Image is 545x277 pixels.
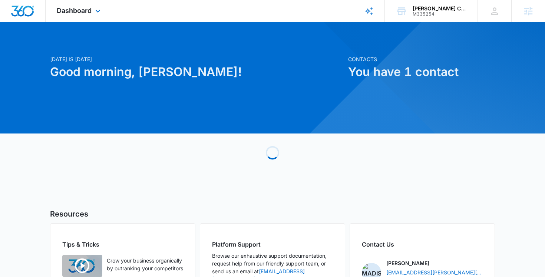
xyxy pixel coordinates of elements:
[57,7,92,14] span: Dashboard
[62,255,102,277] img: Quick Overview Video
[348,55,495,63] p: Contacts
[50,63,344,81] h1: Good morning, [PERSON_NAME]!
[50,55,344,63] p: [DATE] is [DATE]
[386,268,483,276] a: [EMAIL_ADDRESS][PERSON_NAME][DOMAIN_NAME]
[348,63,495,81] h1: You have 1 contact
[362,240,483,249] h2: Contact Us
[413,6,467,11] div: account name
[107,257,183,272] p: Grow your business organically by outranking your competitors
[62,240,183,249] h2: Tips & Tricks
[50,208,495,220] h5: Resources
[212,240,333,249] h2: Platform Support
[386,259,429,267] p: [PERSON_NAME]
[413,11,467,17] div: account id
